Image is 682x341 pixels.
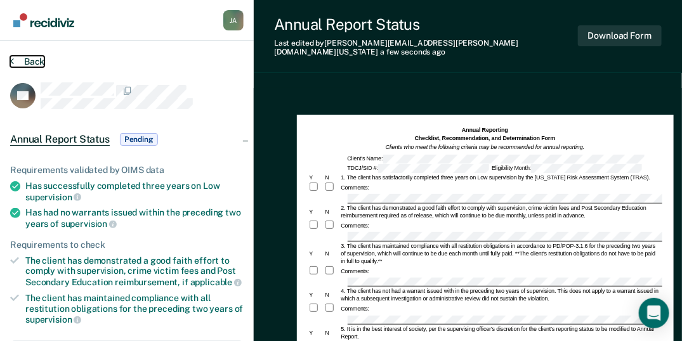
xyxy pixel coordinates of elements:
div: Requirements validated by OIMS data [10,165,244,176]
button: Download Form [578,25,662,46]
div: Comments: [340,184,371,191]
span: supervision [25,192,81,202]
div: Requirements to check [10,240,244,250]
div: N [324,250,340,257]
div: Y [308,208,324,216]
strong: Annual Reporting [462,127,508,133]
div: 1. The client has satisfactorily completed three years on Low supervision by the [US_STATE] Risk ... [340,174,662,181]
div: N [324,208,340,216]
div: TDCJ/SID #: [346,164,491,173]
img: Recidiviz [13,13,74,27]
div: 5. It is in the best interest of society, per the supervising officer's discretion for the client... [340,325,662,340]
div: Open Intercom Messenger [639,298,669,328]
div: Y [308,291,324,299]
div: 2. The client has demonstrated a good faith effort to comply with supervision, crime victim fees ... [340,204,662,219]
em: Clients who meet the following criteria may be recommended for annual reporting. [386,144,584,150]
div: The client has maintained compliance with all restitution obligations for the preceding two years of [25,293,244,325]
div: Y [308,174,324,181]
div: Y [308,329,324,337]
div: Comments: [340,305,371,312]
div: 4. The client has not had a warrant issued with in the preceding two years of supervision. This d... [340,287,662,302]
div: Comments: [340,222,371,229]
div: The client has demonstrated a good faith effort to comply with supervision, crime victim fees and... [25,255,244,288]
div: N [324,329,340,337]
span: applicable [190,277,242,287]
span: supervision [25,314,81,325]
span: Pending [120,133,158,146]
div: Y [308,250,324,257]
span: supervision [61,219,117,229]
button: Profile dropdown button [223,10,244,30]
div: Comments: [340,267,371,275]
div: J A [223,10,244,30]
div: Has had no warrants issued within the preceding two years of [25,207,244,229]
span: Annual Report Status [10,133,110,146]
strong: Checklist, Recommendation, and Determination Form [415,135,556,141]
div: Eligibility Month: [490,164,643,173]
div: Annual Report Status [274,15,578,34]
div: Has successfully completed three years on Low [25,181,244,202]
span: a few seconds ago [380,48,445,56]
div: Last edited by [PERSON_NAME][EMAIL_ADDRESS][PERSON_NAME][DOMAIN_NAME][US_STATE] [274,39,578,57]
div: Client's Name: [346,155,646,164]
div: 3. The client has maintained compliance with all restitution obligations in accordance to PD/POP-... [340,242,662,265]
button: Back [10,56,44,67]
div: N [324,174,340,181]
div: N [324,291,340,299]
